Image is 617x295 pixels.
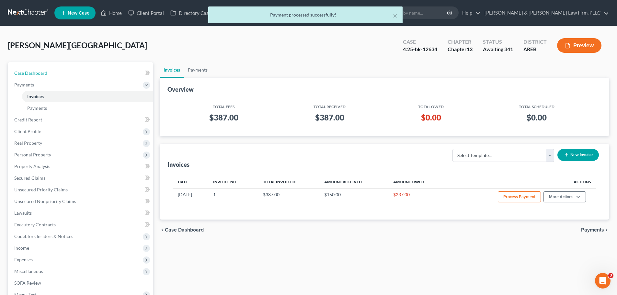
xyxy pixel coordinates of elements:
[22,102,153,114] a: Payments
[467,46,473,52] span: 13
[14,70,47,76] span: Case Dashboard
[9,196,153,207] a: Unsecured Nonpriority Claims
[14,164,50,169] span: Property Analysis
[8,40,147,50] span: [PERSON_NAME][GEOGRAPHIC_DATA]
[390,112,472,123] h3: $0.00
[14,187,68,192] span: Unsecured Priority Claims
[14,140,42,146] span: Real Property
[9,67,153,79] a: Case Dashboard
[167,85,194,93] div: Overview
[9,114,153,126] a: Credit Report
[22,91,153,102] a: Invoices
[258,176,319,188] th: Total Invoiced
[14,257,33,262] span: Expenses
[483,46,513,53] div: Awaiting 341
[9,207,153,219] a: Lawsuits
[14,280,41,286] span: SOFA Review
[9,172,153,184] a: Secured Claims
[498,191,541,202] button: Process Payment
[483,112,591,123] h3: $0.00
[167,161,189,168] div: Invoices
[208,188,258,207] td: 1
[14,233,73,239] span: Codebtors Insiders & Notices
[477,100,596,110] th: Total Scheduled
[14,245,29,251] span: Income
[319,176,388,188] th: Amount Received
[173,100,275,110] th: Total Fees
[275,100,385,110] th: Total Received
[448,38,473,46] div: Chapter
[319,188,388,207] td: $150.00
[483,38,513,46] div: Status
[581,227,604,233] span: Payments
[178,112,269,123] h3: $387.00
[173,188,208,207] td: [DATE]
[403,38,437,46] div: Case
[160,227,204,233] button: chevron_left Case Dashboard
[557,38,601,53] button: Preview
[523,38,547,46] div: District
[160,227,165,233] i: chevron_left
[14,152,51,157] span: Personal Property
[173,176,208,188] th: Date
[14,210,32,216] span: Lawsuits
[388,176,448,188] th: Amount Owed
[14,82,34,87] span: Payments
[184,62,211,78] a: Payments
[14,268,43,274] span: Miscellaneous
[9,161,153,172] a: Property Analysis
[14,129,41,134] span: Client Profile
[14,117,42,122] span: Credit Report
[165,227,204,233] span: Case Dashboard
[27,105,47,111] span: Payments
[403,46,437,53] div: 4:25-bk-12634
[9,184,153,196] a: Unsecured Priority Claims
[595,273,611,289] iframe: Intercom live chat
[604,227,609,233] i: chevron_right
[388,188,448,207] td: $237.00
[280,112,380,123] h3: $387.00
[384,100,477,110] th: Total Owed
[9,219,153,231] a: Executory Contracts
[208,176,258,188] th: Invoice No.
[14,175,45,181] span: Secured Claims
[160,62,184,78] a: Invoices
[543,191,586,202] button: More Actions
[557,149,599,161] button: New Invoice
[213,12,397,18] div: Payment processed successfully!
[448,176,596,188] th: Actions
[27,94,44,99] span: Invoices
[581,227,609,233] button: Payments chevron_right
[258,188,319,207] td: $387.00
[14,222,56,227] span: Executory Contracts
[9,277,153,289] a: SOFA Review
[608,273,613,278] span: 3
[393,12,397,19] button: ×
[523,46,547,53] div: AREB
[14,199,76,204] span: Unsecured Nonpriority Claims
[448,46,473,53] div: Chapter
